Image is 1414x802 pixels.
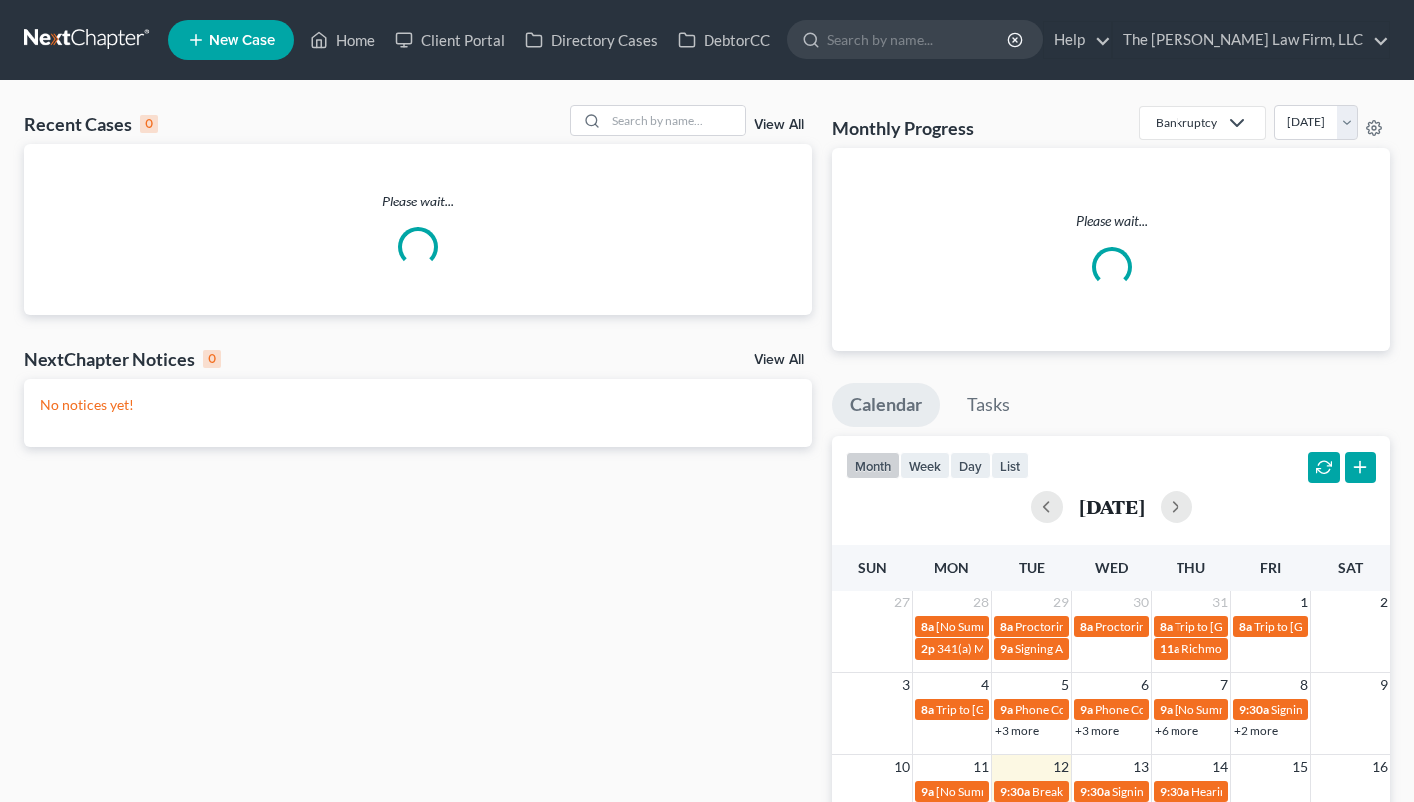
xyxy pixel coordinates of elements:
span: 8a [1000,619,1013,634]
span: Phone Consultation - [PERSON_NAME] [1095,702,1300,717]
span: Sat [1338,559,1363,576]
span: 16 [1370,755,1390,779]
div: NextChapter Notices [24,347,221,371]
span: 9a [1080,702,1093,717]
span: Mon [934,559,969,576]
span: Fri [1260,559,1281,576]
p: Please wait... [848,211,1374,231]
a: View All [754,118,804,132]
span: 5 [1059,673,1071,697]
span: 2p [921,641,935,656]
span: [No Summary] [936,619,1012,634]
a: Client Portal [385,22,515,58]
span: 4 [979,673,991,697]
span: Sun [858,559,887,576]
button: day [950,452,991,479]
button: week [900,452,950,479]
span: 3 [900,673,912,697]
span: 6 [1139,673,1151,697]
span: 341(a) Meeting for [PERSON_NAME] [937,641,1131,656]
h3: Monthly Progress [832,116,974,140]
span: 9:30a [1160,784,1189,799]
span: 11 [971,755,991,779]
span: 8a [1239,619,1252,634]
span: Signing Appointment - [PERSON_NAME] - Chapter 7 [1112,784,1383,799]
a: Calendar [832,383,940,427]
span: 27 [892,591,912,614]
span: 11a [1160,641,1179,656]
span: Trip to [GEOGRAPHIC_DATA] [1175,619,1331,634]
a: +3 more [1075,723,1119,738]
span: Breakfast with the [PERSON_NAME] Boys [1032,784,1249,799]
a: View All [754,353,804,367]
span: 9:30a [1080,784,1110,799]
span: Trip to [GEOGRAPHIC_DATA] [1254,619,1411,634]
span: 9:30a [1239,702,1269,717]
span: Proctoring [US_STATE] Bar Exam [1015,619,1186,634]
span: 30 [1131,591,1151,614]
button: list [991,452,1029,479]
span: 8a [1080,619,1093,634]
span: 8a [921,702,934,717]
a: Tasks [949,383,1028,427]
p: Please wait... [24,192,812,211]
span: 28 [971,591,991,614]
span: 9a [921,784,934,799]
input: Search by name... [606,106,745,135]
div: Bankruptcy [1156,114,1217,131]
span: Phone Consultation - [PERSON_NAME] [1015,702,1220,717]
span: 8 [1298,673,1310,697]
span: [No Summary] [1175,702,1250,717]
span: Hearing for [PERSON_NAME] [1191,784,1347,799]
a: Home [300,22,385,58]
span: 9 [1378,673,1390,697]
span: 14 [1210,755,1230,779]
a: +6 more [1155,723,1198,738]
span: 2 [1378,591,1390,614]
span: 29 [1051,591,1071,614]
span: 8a [921,619,934,634]
span: 7 [1218,673,1230,697]
span: Signing Appointment - [PERSON_NAME] - Chapter 7 [1015,641,1286,656]
a: +2 more [1234,723,1278,738]
span: 9:30a [1000,784,1030,799]
div: 0 [140,115,158,133]
span: 8a [1160,619,1173,634]
span: 9a [1000,702,1013,717]
span: Proctoring [US_STATE] Bar Exam [1095,619,1266,634]
div: 0 [203,350,221,368]
a: Help [1044,22,1111,58]
span: 15 [1290,755,1310,779]
span: Tue [1019,559,1045,576]
a: Directory Cases [515,22,668,58]
span: 31 [1210,591,1230,614]
span: Thu [1177,559,1205,576]
span: 10 [892,755,912,779]
a: +3 more [995,723,1039,738]
span: 9a [1000,641,1013,656]
div: Recent Cases [24,112,158,136]
span: New Case [209,33,275,48]
a: The [PERSON_NAME] Law Firm, LLC [1113,22,1389,58]
input: Search by name... [827,21,1010,58]
span: Wed [1095,559,1128,576]
span: 9a [1160,702,1173,717]
span: 1 [1298,591,1310,614]
a: DebtorCC [668,22,780,58]
p: No notices yet! [40,395,796,415]
h2: [DATE] [1079,496,1145,517]
button: month [846,452,900,479]
span: 13 [1131,755,1151,779]
span: [No Summary] [936,784,1012,799]
span: 12 [1051,755,1071,779]
span: Trip to [GEOGRAPHIC_DATA] [936,702,1093,717]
